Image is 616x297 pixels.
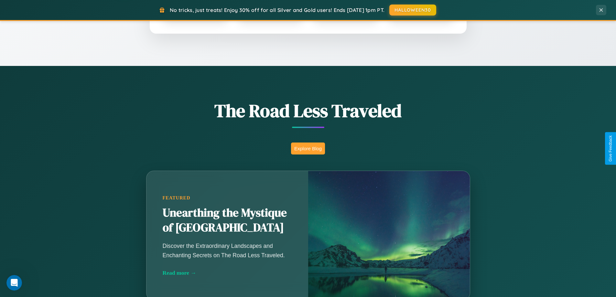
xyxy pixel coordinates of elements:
button: Explore Blog [291,143,325,154]
h2: Unearthing the Mystique of [GEOGRAPHIC_DATA] [163,206,292,235]
iframe: Intercom live chat [6,275,22,291]
span: No tricks, just treats! Enjoy 30% off for all Silver and Gold users! Ends [DATE] 1pm PT. [170,7,384,13]
p: Discover the Extraordinary Landscapes and Enchanting Secrets on The Road Less Traveled. [163,241,292,260]
div: Give Feedback [608,135,613,162]
div: Featured [163,195,292,201]
button: HALLOWEEN30 [389,5,436,16]
div: Read more → [163,270,292,276]
h1: The Road Less Traveled [114,98,502,123]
